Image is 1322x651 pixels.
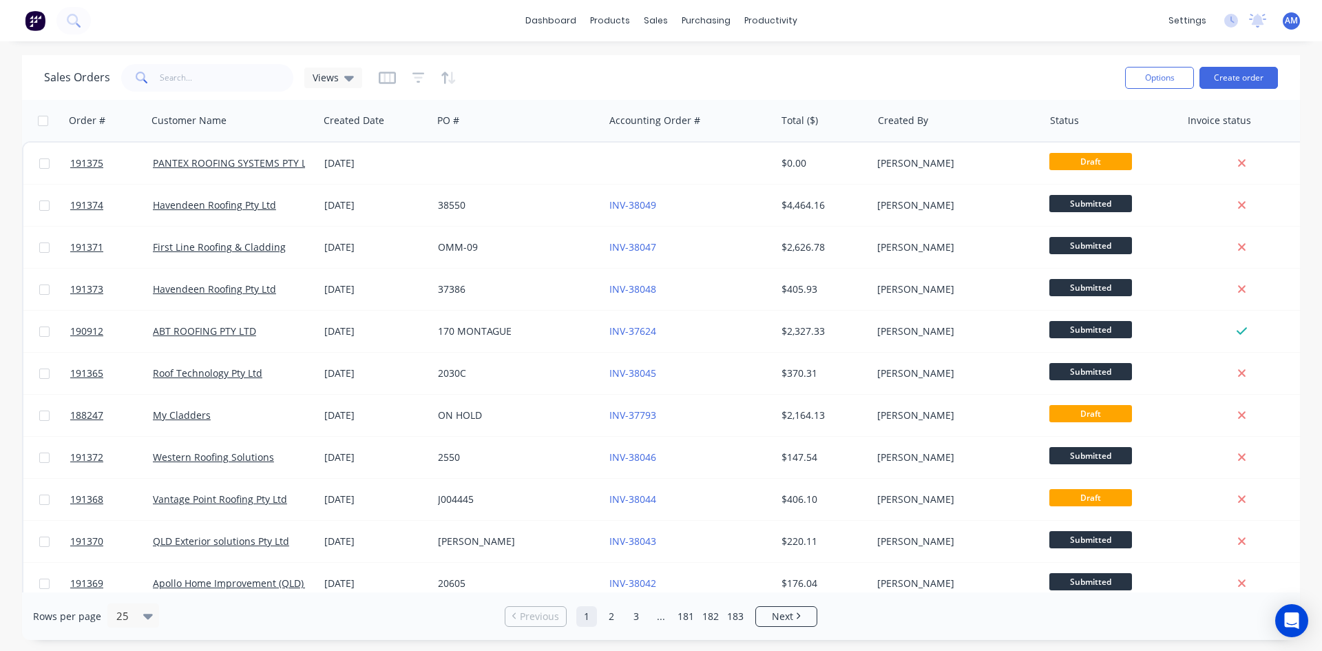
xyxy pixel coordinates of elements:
ul: Pagination [499,606,823,627]
span: Submitted [1049,531,1132,548]
div: 2550 [438,451,591,464]
a: INV-38044 [609,493,656,506]
div: Invoice status [1188,114,1251,127]
div: Created Date [324,114,384,127]
div: [DATE] [324,493,427,506]
div: [PERSON_NAME] [877,577,1030,590]
div: [DATE] [324,451,427,464]
a: Jump forward [651,606,671,627]
span: AM [1285,14,1298,27]
div: [DATE] [324,240,427,254]
div: [PERSON_NAME] [877,493,1030,506]
a: INV-37793 [609,409,656,422]
span: Submitted [1049,237,1132,254]
div: $147.54 [781,451,862,464]
div: Open Intercom Messenger [1275,604,1308,637]
span: Draft [1049,153,1132,170]
a: 191365 [70,353,153,394]
a: INV-38048 [609,282,656,296]
div: Order # [69,114,105,127]
div: $176.04 [781,577,862,590]
span: Submitted [1049,321,1132,338]
div: [PERSON_NAME] [877,451,1030,464]
div: Status [1050,114,1079,127]
div: $0.00 [781,156,862,170]
a: Roof Technology Pty Ltd [153,366,262,380]
div: OMM-09 [438,240,591,254]
span: 191372 [70,451,103,464]
span: Submitted [1049,447,1132,464]
a: Page 181 [675,606,696,627]
div: $2,164.13 [781,409,862,422]
span: Rows per page [33,610,101,623]
a: 191372 [70,437,153,478]
a: INV-38045 [609,366,656,380]
div: 2030C [438,366,591,380]
div: 20605 [438,577,591,590]
span: Submitted [1049,279,1132,296]
div: [DATE] [324,409,427,422]
div: [DATE] [324,282,427,296]
a: My Cladders [153,409,211,422]
div: [DATE] [324,577,427,590]
div: $220.11 [781,535,862,548]
a: Page 182 [700,606,721,627]
div: 170 MONTAGUE [438,324,591,338]
a: Next page [756,610,817,623]
div: $405.93 [781,282,862,296]
a: 191369 [70,563,153,604]
span: 191375 [70,156,103,170]
span: Previous [520,610,559,623]
span: Draft [1049,405,1132,422]
div: [PERSON_NAME] [877,240,1030,254]
div: sales [637,10,675,31]
img: Factory [25,10,45,31]
a: 191375 [70,143,153,184]
div: Created By [878,114,928,127]
div: $370.31 [781,366,862,380]
a: Previous page [505,610,566,623]
a: Page 183 [725,606,746,627]
span: Draft [1049,489,1132,506]
h1: Sales Orders [44,71,110,84]
span: 188247 [70,409,103,422]
a: 191370 [70,521,153,562]
div: products [583,10,637,31]
button: Options [1125,67,1194,89]
div: 38550 [438,198,591,212]
div: [DATE] [324,535,427,548]
div: Customer Name [151,114,227,127]
div: [DATE] [324,198,427,212]
span: Submitted [1049,363,1132,380]
span: Submitted [1049,195,1132,212]
div: [PERSON_NAME] [877,324,1030,338]
button: Create order [1199,67,1278,89]
div: $4,464.16 [781,198,862,212]
a: INV-38043 [609,535,656,548]
a: INV-37624 [609,324,656,338]
div: Total ($) [781,114,818,127]
a: Page 3 [626,606,647,627]
a: QLD Exterior solutions Pty Ltd [153,535,289,548]
span: 191370 [70,535,103,548]
a: Page 1 is your current page [576,606,597,627]
span: Submitted [1049,573,1132,590]
span: Next [772,610,793,623]
a: Havendeen Roofing Pty Ltd [153,282,276,296]
div: [PERSON_NAME] [877,282,1030,296]
div: J004445 [438,493,591,506]
a: Page 2 [601,606,622,627]
a: 191374 [70,185,153,226]
div: [DATE] [324,366,427,380]
a: 191371 [70,227,153,268]
a: PANTEX ROOFING SYSTEMS PTY LTD [153,156,319,169]
div: [PERSON_NAME] [877,535,1030,548]
div: Accounting Order # [609,114,700,127]
a: dashboard [518,10,583,31]
a: 190912 [70,311,153,352]
span: 191374 [70,198,103,212]
a: 188247 [70,395,153,436]
div: PO # [437,114,459,127]
div: $2,327.33 [781,324,862,338]
span: 191365 [70,366,103,380]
